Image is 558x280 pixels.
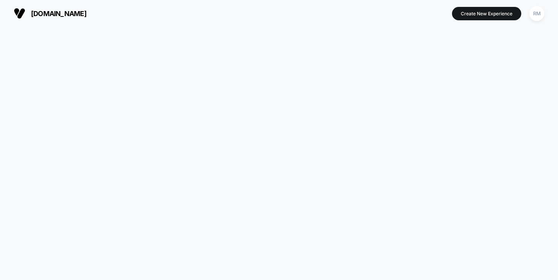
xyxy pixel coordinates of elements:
[529,6,544,21] div: RM
[31,10,86,18] span: [DOMAIN_NAME]
[14,8,25,19] img: Visually logo
[11,7,89,20] button: [DOMAIN_NAME]
[452,7,521,20] button: Create New Experience
[527,6,547,21] button: RM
